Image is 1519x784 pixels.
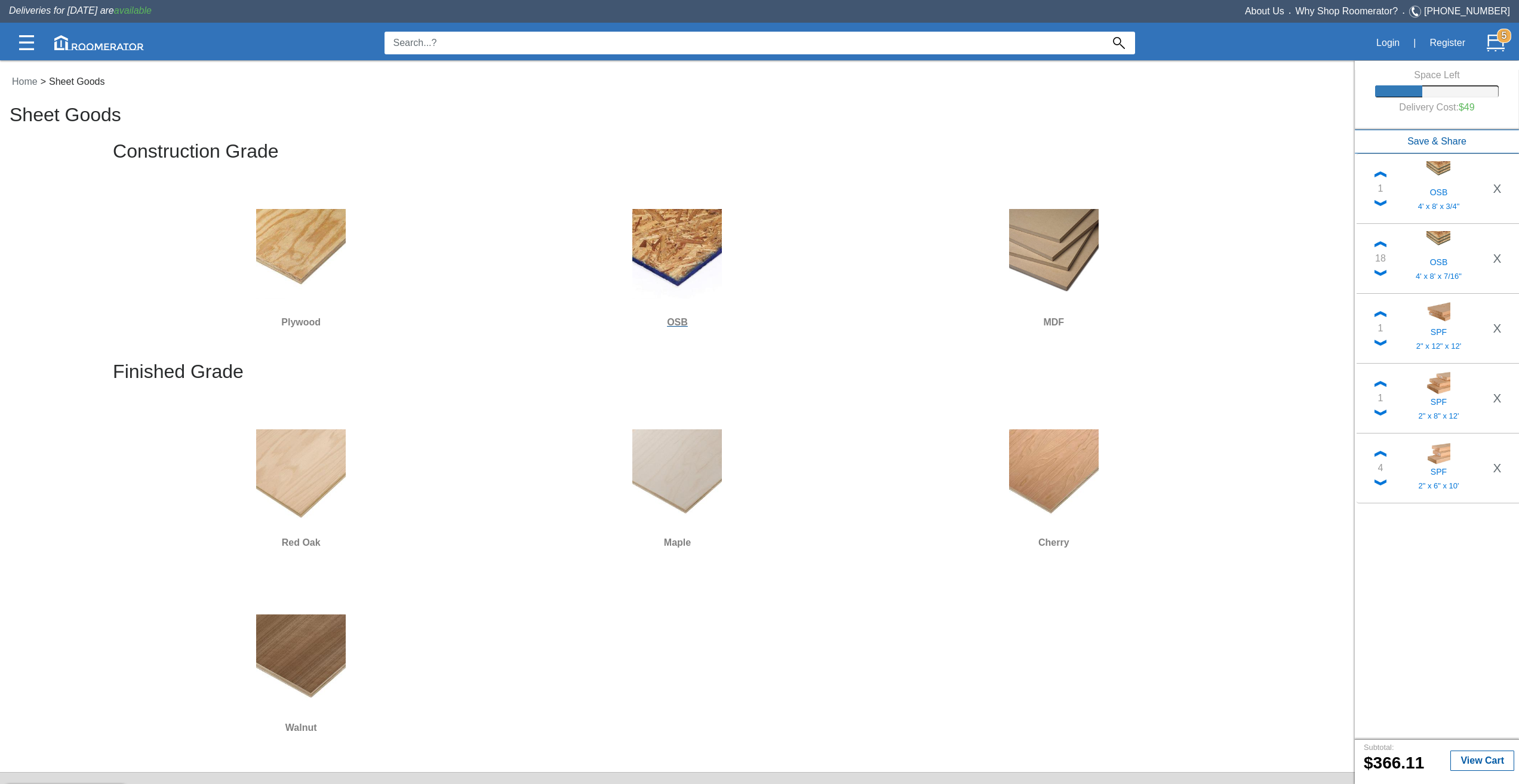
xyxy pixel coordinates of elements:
[118,720,484,736] h6: Walnut
[871,420,1237,551] a: Cherry
[385,32,1103,54] input: Search...?
[632,429,722,519] img: MaplePlywood.jpg
[1401,411,1477,421] h5: 2" x 8" x 12'
[1486,179,1509,198] button: X
[1460,755,1504,765] b: View Cart
[1486,248,1509,268] button: X
[871,315,1237,330] h6: MDF
[1375,451,1386,457] img: Up_Chevron.png
[1378,182,1383,196] div: 1
[1392,371,1486,426] a: SPF2" x 8" x 12'
[494,420,860,551] a: Maple
[871,535,1237,551] h6: Cherry
[1364,754,1373,773] label: $
[1392,441,1486,496] a: SPF2" x 6" x 10'
[1401,465,1477,476] h5: SPF
[1375,381,1386,387] img: Up_Chevron.png
[632,209,722,299] img: OSBSheet.jpg
[46,75,107,89] label: Sheet Goods
[118,315,484,330] h6: Plywood
[494,200,860,330] a: OSB
[19,35,34,50] img: Categories.svg
[1401,325,1477,337] h5: SPF
[256,429,346,519] img: RedOakPlywood.jpg
[1375,251,1386,266] div: 18
[1364,754,1424,772] b: 366.11
[1426,301,1450,325] img: 11200283_sm.jpg
[1392,301,1486,356] a: SPF2" x 12" x 12'
[1392,161,1486,216] a: OSB4' x 8' x 3/4"
[1426,441,1450,465] img: 11100254_sm.jpg
[1355,130,1519,153] button: Save & Share
[1375,340,1386,346] img: Down_Chevron.png
[113,361,1242,392] h2: Finished Grade
[1375,70,1498,81] h6: Space Left
[1009,429,1099,519] img: CherryPlywood.jpg
[1113,37,1125,49] img: Search_Icon.svg
[494,535,860,551] h6: Maple
[1426,371,1450,395] img: 11200263_sm.jpg
[1378,461,1383,475] div: 4
[1409,4,1424,19] img: Telephone.svg
[1398,10,1409,16] span: •
[1245,6,1284,16] a: About Us
[1401,395,1477,407] h5: SPF
[1370,30,1406,56] button: Login
[1497,29,1511,43] strong: 5
[1426,161,1450,185] img: 31200107_sm.jpg
[1401,272,1477,281] h5: 4' x 8' x 7/16"
[1375,311,1386,317] img: Up_Chevron.png
[494,315,860,330] h6: OSB
[1296,6,1398,16] a: Why Shop Roomerator?
[1375,241,1386,247] img: Up_Chevron.png
[1378,391,1383,405] div: 1
[1401,342,1477,351] h5: 2" x 12" x 12'
[1424,6,1510,16] a: [PHONE_NUMBER]
[1384,97,1489,118] h6: Delivery Cost:
[1487,34,1505,52] img: Cart.svg
[1375,410,1386,416] img: Down_Chevron.png
[1284,10,1296,16] span: •
[1426,231,1450,255] img: 31200105_sm.jpg
[114,5,152,16] span: available
[1486,318,1509,338] button: X
[1401,185,1477,197] h5: OSB
[113,141,1242,171] h2: Construction Grade
[1364,743,1394,752] small: Subtotal:
[118,535,484,551] h6: Red Oak
[256,209,346,299] img: PSheet.jpg
[1375,171,1386,177] img: Up_Chevron.png
[1401,481,1477,491] h5: 2" x 6" x 10'
[54,35,144,50] img: roomerator-logo.svg
[1406,30,1423,56] div: |
[1401,255,1477,267] h5: OSB
[871,200,1237,330] a: MDF
[1378,321,1383,336] div: 1
[9,76,41,87] a: Home
[1375,479,1386,485] img: Down_Chevron.png
[118,605,484,736] a: Walnut
[118,200,484,330] a: Plywood
[1009,209,1099,299] img: MDFSheet.jpg
[1459,102,1475,113] label: $49
[1423,30,1472,56] button: Register
[9,5,152,16] span: Deliveries for [DATE] are
[1392,231,1486,286] a: OSB4' x 8' x 7/16"
[1375,200,1386,206] img: Down_Chevron.png
[1486,458,1509,478] button: X
[1450,751,1514,771] button: View Cart
[1401,202,1477,211] h5: 4' x 8' x 3/4"
[41,75,46,89] label: >
[1486,388,1509,408] button: X
[256,614,346,704] img: WalnutPlywood.jpg
[118,420,484,551] a: Red Oak
[1375,270,1386,276] img: Down_Chevron.png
